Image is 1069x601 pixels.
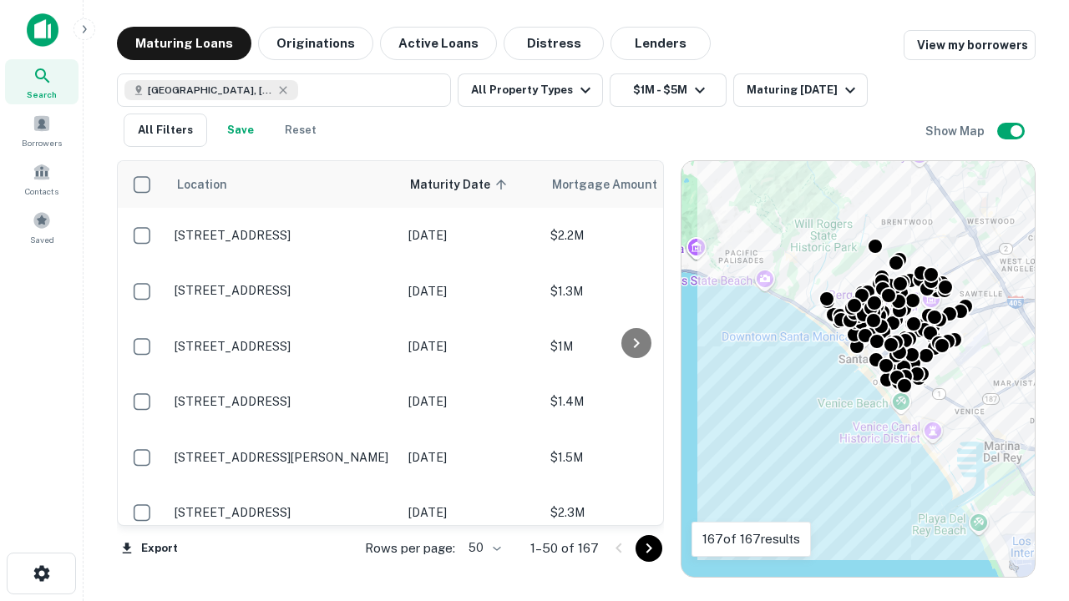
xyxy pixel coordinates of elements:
button: All Property Types [458,73,603,107]
p: [STREET_ADDRESS][PERSON_NAME] [175,450,392,465]
p: [DATE] [408,392,534,411]
button: Lenders [610,27,711,60]
span: [GEOGRAPHIC_DATA], [GEOGRAPHIC_DATA], [GEOGRAPHIC_DATA] [148,83,273,98]
span: Saved [30,233,54,246]
div: 50 [462,536,504,560]
th: Mortgage Amount [542,161,726,208]
button: Export [117,536,182,561]
button: Distress [504,27,604,60]
p: $2.3M [550,503,717,522]
p: [STREET_ADDRESS] [175,505,392,520]
img: capitalize-icon.png [27,13,58,47]
button: $1M - $5M [610,73,727,107]
p: [DATE] [408,503,534,522]
button: [GEOGRAPHIC_DATA], [GEOGRAPHIC_DATA], [GEOGRAPHIC_DATA] [117,73,451,107]
iframe: Chat Widget [985,467,1069,548]
span: Maturity Date [410,174,512,194]
p: [STREET_ADDRESS] [175,339,392,354]
p: [STREET_ADDRESS] [175,394,392,409]
button: Maturing Loans [117,27,251,60]
div: 0 0 [681,161,1035,577]
th: Maturity Date [400,161,542,208]
p: 167 of 167 results [702,529,800,549]
p: $1.4M [550,392,717,411]
button: Reset [274,114,327,147]
th: Location [166,161,400,208]
p: 1–50 of 167 [530,538,599,558]
button: All Filters [124,114,207,147]
p: $1.3M [550,282,717,300]
button: Maturing [DATE] [733,73,868,107]
p: Rows per page: [365,538,455,558]
a: Saved [5,205,79,250]
p: [DATE] [408,226,534,245]
button: Originations [258,27,373,60]
a: Search [5,59,79,104]
p: [STREET_ADDRESS] [175,283,392,298]
div: Maturing [DATE] [747,80,860,100]
h6: Show Map [925,122,987,140]
p: $1M [550,337,717,356]
a: Contacts [5,156,79,201]
p: [DATE] [408,282,534,300]
p: $1.5M [550,448,717,467]
span: Contacts [25,184,58,198]
button: Go to next page [636,535,662,562]
p: $2.2M [550,226,717,245]
p: [STREET_ADDRESS] [175,228,392,243]
span: Mortgage Amount [552,174,679,194]
span: Borrowers [22,136,62,149]
button: Active Loans [380,27,497,60]
span: Location [176,174,227,194]
a: View my borrowers [904,30,1036,60]
span: Search [27,88,57,101]
p: [DATE] [408,337,534,356]
p: [DATE] [408,448,534,467]
button: Save your search to get updates of matches that match your search criteria. [214,114,267,147]
a: Borrowers [5,108,79,153]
